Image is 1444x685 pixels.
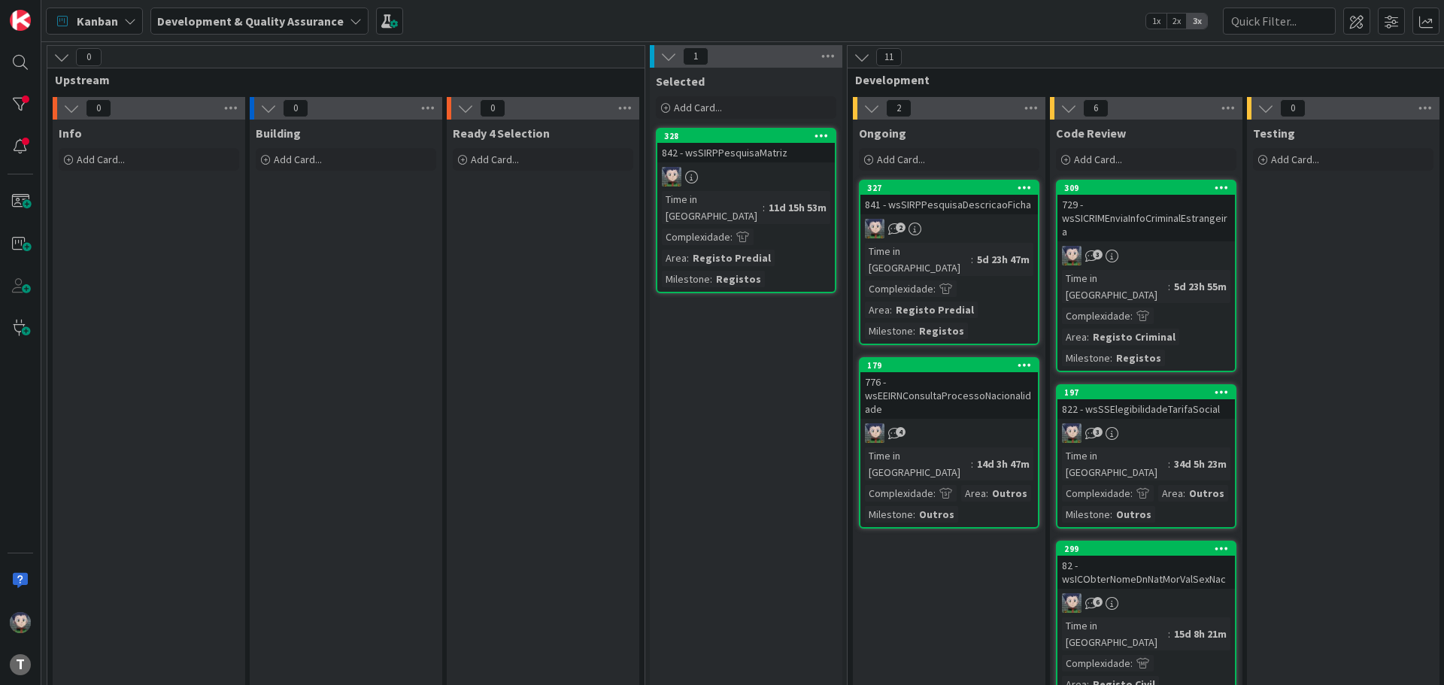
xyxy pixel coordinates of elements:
[860,372,1038,419] div: 776 - wsEEIRNConsultaProcessoNacionalidade
[973,456,1033,472] div: 14d 3h 47m
[1170,626,1230,642] div: 15d 8h 21m
[1110,350,1112,366] span: :
[1057,542,1235,556] div: 299
[1170,456,1230,472] div: 34d 5h 23m
[890,302,892,318] span: :
[1168,456,1170,472] span: :
[860,181,1038,195] div: 327
[1223,8,1336,35] input: Quick Filter...
[1253,126,1295,141] span: Testing
[865,485,933,502] div: Complexidade
[10,612,31,633] img: LS
[859,357,1039,529] a: 179776 - wsEEIRNConsultaProcessoNacionalidadeLSTime in [GEOGRAPHIC_DATA]:14d 3h 47mComplexidade:A...
[1093,250,1103,259] span: 3
[1062,655,1130,671] div: Complexidade
[1062,506,1110,523] div: Milestone
[1087,329,1089,345] span: :
[971,251,973,268] span: :
[683,47,708,65] span: 1
[157,14,344,29] b: Development & Quality Assurance
[973,251,1033,268] div: 5d 23h 47m
[55,72,626,87] span: Upstream
[1056,180,1236,372] a: 309729 - wsSICRIMEnviaInfoCriminalEstrangeiraLSTime in [GEOGRAPHIC_DATA]:5d 23h 55mComplexidade:A...
[859,126,906,141] span: Ongoing
[961,485,986,502] div: Area
[1057,399,1235,419] div: 822 - wsSSElegibilidadeTarifaSocial
[860,195,1038,214] div: 841 - wsSIRPPesquisaDescricaoFicha
[1170,278,1230,295] div: 5d 23h 55m
[1112,350,1165,366] div: Registos
[865,423,884,443] img: LS
[1146,14,1166,29] span: 1x
[730,229,733,245] span: :
[1062,350,1110,366] div: Milestone
[657,129,835,143] div: 328
[1057,542,1235,589] div: 29982 - wsICObterNomeDnNatMorValSexNac
[1187,14,1207,29] span: 3x
[1168,278,1170,295] span: :
[860,181,1038,214] div: 327841 - wsSIRPPesquisaDescricaoFicha
[896,427,906,437] span: 4
[1130,655,1133,671] span: :
[10,10,31,31] img: Visit kanbanzone.com
[896,223,906,232] span: 2
[1093,597,1103,607] span: 6
[662,167,681,186] img: LS
[657,129,835,162] div: 328842 - wsSIRPPesquisaMatriz
[859,180,1039,345] a: 327841 - wsSIRPPesquisaDescricaoFichaLSTime in [GEOGRAPHIC_DATA]:5d 23h 47mComplexidade:Area:Regi...
[453,126,550,141] span: Ready 4 Selection
[274,153,322,166] span: Add Card...
[283,99,308,117] span: 0
[886,99,912,117] span: 2
[867,183,1038,193] div: 327
[1062,593,1081,613] img: LS
[1093,427,1103,437] span: 3
[1062,270,1168,303] div: Time in [GEOGRAPHIC_DATA]
[710,271,712,287] span: :
[1064,183,1235,193] div: 309
[1062,329,1087,345] div: Area
[915,323,968,339] div: Registos
[1062,447,1168,480] div: Time in [GEOGRAPHIC_DATA]
[1057,423,1235,443] div: LS
[1089,329,1179,345] div: Registo Criminal
[1168,626,1170,642] span: :
[1185,485,1228,502] div: Outros
[860,219,1038,238] div: LS
[1110,506,1112,523] span: :
[877,153,925,166] span: Add Card...
[1166,14,1187,29] span: 2x
[687,250,689,266] span: :
[1062,423,1081,443] img: LS
[933,280,936,297] span: :
[657,143,835,162] div: 842 - wsSIRPPesquisaMatriz
[913,323,915,339] span: :
[1158,485,1183,502] div: Area
[865,506,913,523] div: Milestone
[865,219,884,238] img: LS
[656,74,705,89] span: Selected
[471,153,519,166] span: Add Card...
[662,271,710,287] div: Milestone
[1280,99,1306,117] span: 0
[913,506,915,523] span: :
[971,456,973,472] span: :
[1064,387,1235,398] div: 197
[860,359,1038,419] div: 179776 - wsEEIRNConsultaProcessoNacionalidade
[1130,485,1133,502] span: :
[1062,485,1130,502] div: Complexidade
[1062,246,1081,265] img: LS
[1057,556,1235,589] div: 82 - wsICObterNomeDnNatMorValSexNac
[865,243,971,276] div: Time in [GEOGRAPHIC_DATA]
[59,126,82,141] span: Info
[86,99,111,117] span: 0
[662,191,763,224] div: Time in [GEOGRAPHIC_DATA]
[1057,386,1235,399] div: 197
[765,199,830,216] div: 11d 15h 53m
[1057,593,1235,613] div: LS
[915,506,958,523] div: Outros
[763,199,765,216] span: :
[1112,506,1155,523] div: Outros
[1183,485,1185,502] span: :
[1056,126,1126,141] span: Code Review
